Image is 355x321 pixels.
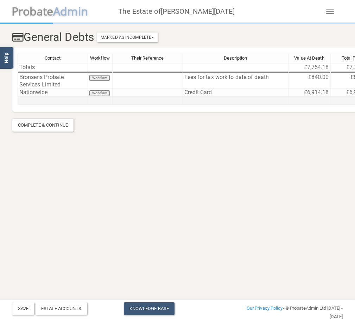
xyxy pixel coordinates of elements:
td: Bronsens Probate Services Limited [18,73,88,89]
td: Credit Card [183,89,289,97]
button: Marked As Incomplete [97,32,158,42]
span: robate [18,4,53,19]
span: Their Reference [131,55,164,61]
td: £840.00 [289,73,331,89]
button: Workflow [89,75,110,81]
td: £6,914.18 [289,89,331,97]
button: Workflow [89,90,110,96]
td: Totals [18,63,88,72]
span: P [12,4,53,19]
span: Workflow [90,55,110,61]
td: Fees for tax work to date of death [183,73,289,89]
span: Description [224,55,247,61]
a: Knowledge Base [124,302,175,315]
button: Save [12,302,34,315]
span: dmin [60,4,88,19]
span: Contact [45,55,61,61]
td: £7,754.18 [289,63,331,72]
h3: General Debts [7,31,291,43]
span: Value At Death [294,55,324,61]
div: Estate Accounts [36,302,87,315]
div: Complete & Continue [12,119,74,132]
span: A [53,4,88,19]
a: Our Privacy Policy [247,305,283,311]
td: Nationwide [18,89,88,97]
div: - © ProbateAdmin Ltd [DATE] - [DATE] [234,304,348,321]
